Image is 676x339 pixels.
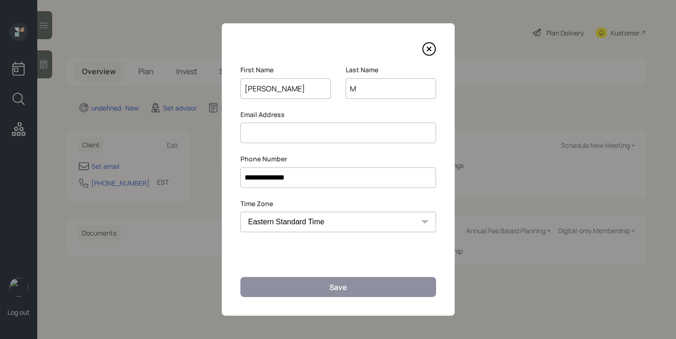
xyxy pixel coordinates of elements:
label: Email Address [240,110,436,119]
button: Save [240,277,436,297]
div: Save [329,282,347,292]
label: Last Name [346,65,436,75]
label: Phone Number [240,154,436,164]
label: Time Zone [240,199,436,208]
label: First Name [240,65,331,75]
